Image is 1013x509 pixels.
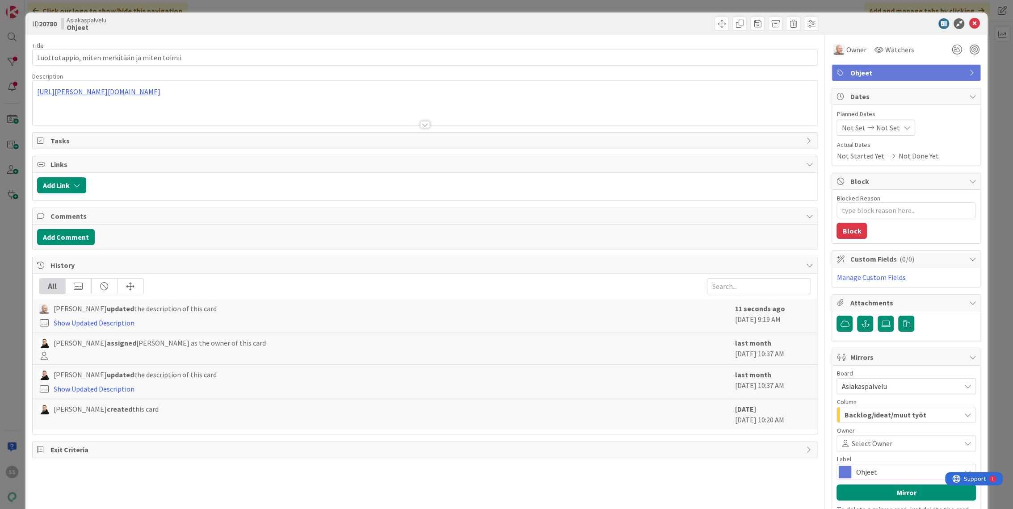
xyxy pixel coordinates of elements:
[37,177,86,193] button: Add Link
[851,438,892,449] span: Select Owner
[841,382,887,391] span: Asiakaspalvelu
[67,24,106,31] b: Ohjeet
[846,44,866,55] span: Owner
[54,318,135,327] a: Show Updated Description
[850,91,964,102] span: Dates
[850,176,964,187] span: Block
[54,303,217,314] span: [PERSON_NAME] the description of this card
[54,369,217,380] span: [PERSON_NAME] the description of this card
[836,150,884,161] span: Not Started Yet
[46,4,49,11] div: 1
[735,404,811,425] div: [DATE] 10:20 AM
[844,409,926,421] span: Backlog/ideat/muut työt
[836,273,905,282] a: Manage Custom Fields
[40,279,66,294] div: All
[735,370,771,379] b: last month
[54,338,266,348] span: [PERSON_NAME] [PERSON_NAME] as the owner of this card
[107,405,132,413] b: created
[735,338,811,360] div: [DATE] 10:37 AM
[50,260,802,271] span: History
[707,278,811,294] input: Search...
[735,405,756,413] b: [DATE]
[836,407,976,423] button: Backlog/ideat/muut työt
[50,135,802,146] span: Tasks
[836,399,856,405] span: Column
[735,304,785,313] b: 11 seconds ago
[67,17,106,24] span: Asiakaspalvelu
[39,19,57,28] b: 20780
[32,42,44,50] label: Title
[841,122,865,133] span: Not Set
[19,1,41,12] span: Support
[39,338,49,348] img: AN
[50,159,802,170] span: Links
[850,297,964,308] span: Attachments
[54,404,159,414] span: [PERSON_NAME] this card
[50,444,802,455] span: Exit Criteria
[37,87,160,96] a: [URL][PERSON_NAME][DOMAIN_NAME]
[836,427,854,434] span: Owner
[850,352,964,363] span: Mirrors
[836,194,880,202] label: Blocked Reason
[32,72,63,80] span: Description
[836,140,976,150] span: Actual Dates
[836,484,976,501] button: Mirror
[836,223,867,239] button: Block
[39,405,49,414] img: AN
[735,369,811,394] div: [DATE] 10:37 AM
[850,67,964,78] span: Ohjeet
[50,211,802,221] span: Comments
[836,109,976,119] span: Planned Dates
[735,303,811,328] div: [DATE] 9:19 AM
[876,122,900,133] span: Not Set
[107,370,134,379] b: updated
[39,304,49,314] img: NG
[833,44,844,55] img: NG
[885,44,914,55] span: Watchers
[899,254,914,263] span: ( 0/0 )
[836,456,851,462] span: Label
[850,254,964,264] span: Custom Fields
[836,370,853,376] span: Board
[898,150,938,161] span: Not Done Yet
[107,304,134,313] b: updated
[856,466,956,478] span: Ohjeet
[735,338,771,347] b: last month
[32,50,818,66] input: type card name here...
[54,384,135,393] a: Show Updated Description
[107,338,136,347] b: assigned
[39,370,49,380] img: AN
[37,229,95,245] button: Add Comment
[32,18,57,29] span: ID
